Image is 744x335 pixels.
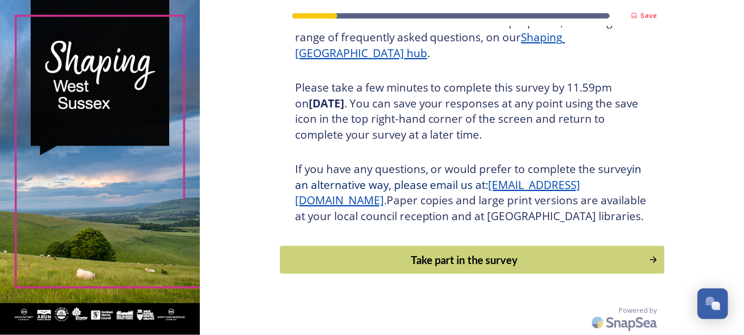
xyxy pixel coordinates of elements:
img: SnapSea Logo [589,310,663,335]
button: Continue [280,246,664,274]
h3: Please take a few minutes to complete this survey by 11.59pm on . You can save your responses at ... [295,80,649,142]
a: Shaping [GEOGRAPHIC_DATA] hub [295,30,565,60]
button: Open Chat [697,288,728,319]
div: Take part in the survey [286,252,643,268]
span: . [384,193,387,207]
h3: You can find more information about the proposals, including a range of frequently asked question... [295,14,649,61]
strong: [DATE] [309,96,344,111]
span: in an alternative way, please email us at: [295,161,645,192]
strong: Save [641,11,657,20]
h3: If you have any questions, or would prefer to complete the survey Paper copies and large print ve... [295,161,649,224]
span: Powered by [619,305,657,315]
a: [EMAIL_ADDRESS][DOMAIN_NAME] [295,177,581,208]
